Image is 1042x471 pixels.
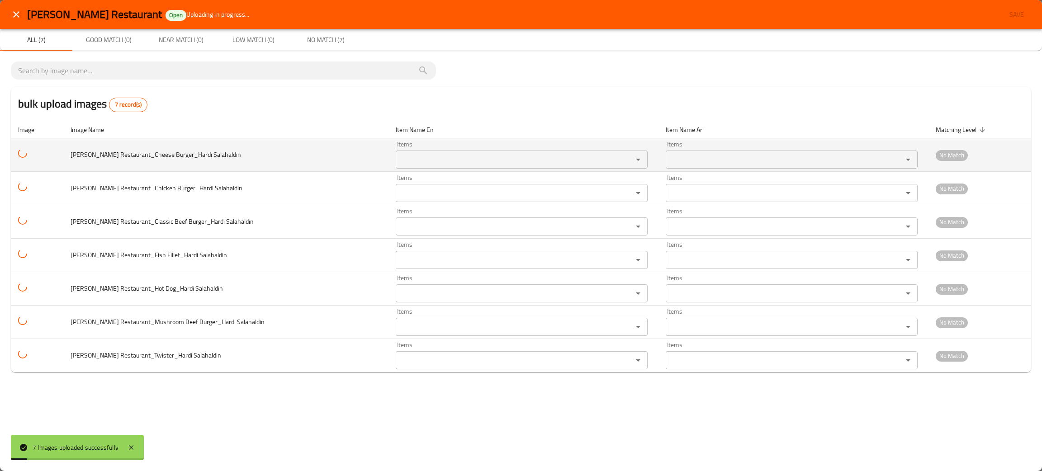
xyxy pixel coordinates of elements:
[295,34,356,46] span: No Match (7)
[33,443,118,452] div: 7 Images uploaded successfully
[936,124,988,135] span: Matching Level
[71,316,265,328] span: [PERSON_NAME] Restaurant_Mushroom Beef Burger_Hardi Salahaldin
[18,63,429,78] input: search
[902,153,914,166] button: Open
[11,121,63,138] th: Image
[166,11,186,19] span: Open
[71,149,241,160] span: [PERSON_NAME] Restaurant_Cheese Burger_Hardi Salahaldin
[71,216,254,227] span: [PERSON_NAME] Restaurant_Classic Beef Burger_Hardi Salahaldin
[936,284,968,294] span: No Match
[166,10,186,21] div: Open
[150,34,212,46] span: Near Match (0)
[936,317,968,328] span: No Match
[109,98,147,112] div: Total records count
[902,220,914,233] button: Open
[632,320,644,333] button: Open
[78,34,139,46] span: Good Match (0)
[902,354,914,367] button: Open
[11,121,1031,373] table: enhanced table
[18,96,147,112] h2: bulk upload images
[109,100,147,109] span: 7 record(s)
[936,150,968,160] span: No Match
[902,187,914,199] button: Open
[936,250,968,261] span: No Match
[71,182,242,194] span: [PERSON_NAME] Restaurant_Chicken Burger_Hardi Salahaldin
[658,121,928,138] th: Item Name Ar
[936,351,968,361] span: No Match
[632,220,644,233] button: Open
[632,254,644,266] button: Open
[71,249,227,261] span: [PERSON_NAME] Restaurant_Fish Fillet_Hardi Salahaldin
[632,287,644,300] button: Open
[5,4,27,25] button: close
[5,34,67,46] span: All (7)
[223,34,284,46] span: Low Match (0)
[902,254,914,266] button: Open
[902,320,914,333] button: Open
[71,283,223,294] span: [PERSON_NAME] Restaurant_Hot Dog_Hardi Salahaldin
[632,187,644,199] button: Open
[388,121,658,138] th: Item Name En
[936,217,968,227] span: No Match
[71,124,116,135] span: Image Name
[632,354,644,367] button: Open
[902,287,914,300] button: Open
[936,184,968,194] span: No Match
[27,4,162,24] span: [PERSON_NAME] Restaurant
[632,153,644,166] button: Open
[71,349,221,361] span: [PERSON_NAME] Restaurant_Twister_Hardi Salahaldin
[186,10,250,19] span: Uploading in progress...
